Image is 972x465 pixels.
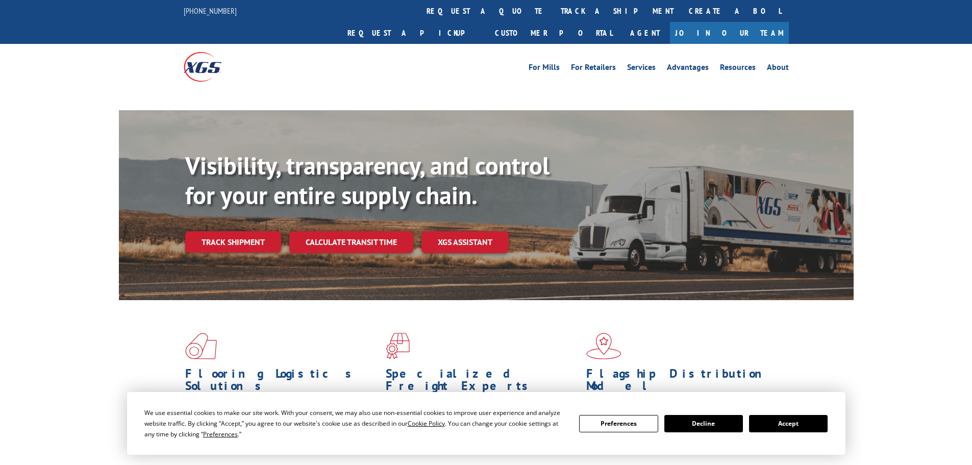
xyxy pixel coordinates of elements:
[529,63,560,75] a: For Mills
[421,231,509,253] a: XGS ASSISTANT
[184,6,237,16] a: [PHONE_NUMBER]
[720,63,756,75] a: Resources
[185,231,281,253] a: Track shipment
[185,333,217,359] img: xgs-icon-total-supply-chain-intelligence-red
[386,368,579,397] h1: Specialized Freight Experts
[408,419,445,428] span: Cookie Policy
[185,150,550,211] b: Visibility, transparency, and control for your entire supply chain.
[670,22,789,44] a: Join Our Team
[386,333,410,359] img: xgs-icon-focused-on-flooring-red
[586,333,621,359] img: xgs-icon-flagship-distribution-model-red
[667,63,709,75] a: Advantages
[340,22,487,44] a: Request a pickup
[144,407,567,439] div: We use essential cookies to make our site work. With your consent, we may also use non-essential ...
[289,231,413,253] a: Calculate transit time
[185,368,378,397] h1: Flooring Logistics Solutions
[586,368,779,397] h1: Flagship Distribution Model
[767,63,789,75] a: About
[203,430,238,438] span: Preferences
[571,63,616,75] a: For Retailers
[579,415,658,432] button: Preferences
[127,392,845,455] div: Cookie Consent Prompt
[620,22,670,44] a: Agent
[664,415,743,432] button: Decline
[627,63,656,75] a: Services
[749,415,828,432] button: Accept
[487,22,620,44] a: Customer Portal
